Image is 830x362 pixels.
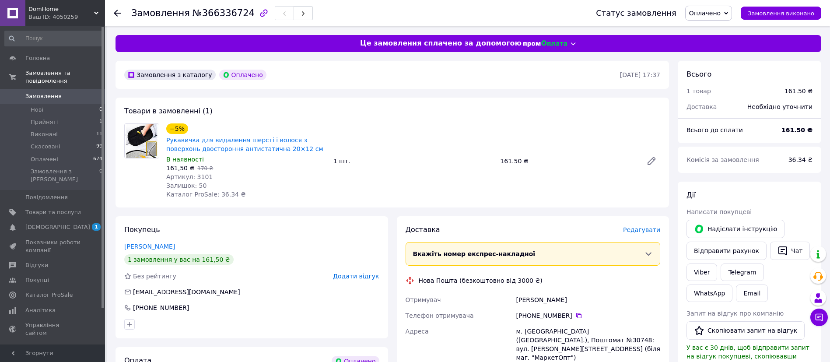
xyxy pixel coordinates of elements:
span: Оплачені [31,155,58,163]
span: 161,50 ₴ [166,165,194,172]
span: 1 [92,223,101,231]
span: Замовлення та повідомлення [25,69,105,85]
div: [PHONE_NUMBER] [516,311,660,320]
span: Залишок: 50 [166,182,207,189]
span: Редагувати [623,226,660,233]
button: Email [736,285,768,302]
button: Замовлення виконано [741,7,821,20]
span: 36.34 ₴ [788,156,812,163]
div: 161.50 ₴ [784,87,812,95]
div: [PERSON_NAME] [515,292,662,308]
span: [DEMOGRAPHIC_DATA] [25,223,90,231]
div: 161.50 ₴ [497,155,639,167]
span: В наявності [166,156,204,163]
div: Необхідно уточнити [742,97,818,116]
div: Замовлення з каталогу [124,70,216,80]
span: Оплачено [689,10,721,17]
span: Запит на відгук про компанію [686,310,784,317]
span: Написати покупцеві [686,208,752,215]
span: Замовлення виконано [748,10,814,17]
span: Покупці [25,276,49,284]
span: Це замовлення сплачено за допомогою [360,39,522,49]
button: Чат [770,242,810,260]
span: DomHome [28,5,94,13]
span: Головна [25,54,50,62]
a: [PERSON_NAME] [124,243,175,250]
a: Telegram [721,264,763,281]
span: Доставка [686,103,717,110]
span: Замовлення [25,92,62,100]
span: Нові [31,106,43,114]
span: Скасовані [31,143,60,151]
span: Управління сайтом [25,321,81,337]
span: 0 [99,168,102,183]
time: [DATE] 17:37 [620,71,660,78]
div: −5% [166,123,188,134]
span: Дії [686,191,696,199]
span: Доставка [406,225,440,234]
div: Ваш ID: 4050259 [28,13,105,21]
span: Артикул: 3101 [166,173,213,180]
span: Каталог ProSale: 36.34 ₴ [166,191,245,198]
span: 1 [99,118,102,126]
span: Каталог ProSale [25,291,73,299]
span: Без рейтингу [133,273,176,280]
span: [EMAIL_ADDRESS][DOMAIN_NAME] [133,288,240,295]
div: Оплачено [219,70,266,80]
span: Аналітика [25,306,56,314]
span: 0 [99,106,102,114]
span: Виконані [31,130,58,138]
span: Вкажіть номер експрес-накладної [413,250,536,257]
a: Viber [686,264,717,281]
span: Замовлення з [PERSON_NAME] [31,168,99,183]
span: Товари в замовленні (1) [124,107,213,115]
div: Статус замовлення [596,9,676,18]
input: Пошук [4,31,103,46]
span: Повідомлення [25,193,68,201]
button: Чат з покупцем [810,309,828,326]
span: 170 ₴ [197,165,213,172]
span: Комісія за замовлення [686,156,759,163]
div: 1 замовлення у вас на 161,50 ₴ [124,254,234,265]
span: Адреса [406,328,429,335]
span: Покупець [124,225,160,234]
span: Показники роботи компанії [25,239,81,254]
span: Телефон отримувача [406,312,474,319]
span: Додати відгук [333,273,379,280]
span: 99 [96,143,102,151]
span: Всього до сплати [686,127,743,134]
a: Рукавичка для видалення шерсті і волося з поверхонь двостороння антистатична 20×12 см [166,137,323,152]
span: №366336724 [193,8,255,18]
span: Відгуки [25,261,48,269]
div: 1 шт. [330,155,497,167]
span: 674 [93,155,102,163]
a: Редагувати [643,152,660,170]
button: Відправити рахунок [686,242,767,260]
span: 1 товар [686,88,711,95]
div: [PHONE_NUMBER] [132,303,190,312]
span: Прийняті [31,118,58,126]
span: Товари та послуги [25,208,81,216]
img: Рукавичка для видалення шерсті і волося з поверхонь двостороння антистатична 20×12 см [125,124,159,158]
span: Отримувач [406,296,441,303]
span: Всього [686,70,711,78]
a: WhatsApp [686,285,732,302]
button: Надіслати інструкцію [686,220,784,238]
button: Скопіювати запит на відгук [686,321,805,340]
span: Замовлення [131,8,190,18]
b: 161.50 ₴ [781,127,812,134]
div: Повернутися назад [114,9,121,18]
span: 11 [96,130,102,138]
div: Нова Пошта (безкоштовно від 3000 ₴) [417,276,545,285]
